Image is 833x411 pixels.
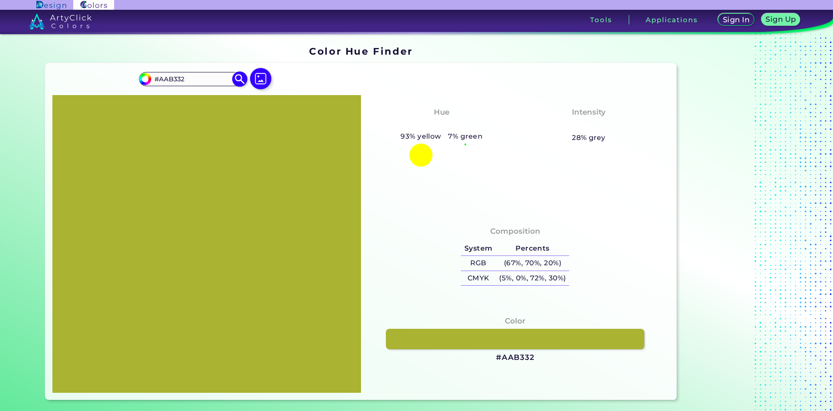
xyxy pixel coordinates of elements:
[445,131,486,142] h5: 7% green
[232,72,248,87] img: icon search
[496,271,570,286] h5: (5%, 0%, 72%, 30%)
[767,16,795,23] h5: Sign Up
[496,256,570,271] h5: (67%, 70%, 20%)
[461,271,496,286] h5: CMYK
[424,120,459,131] h3: Yellow
[36,1,66,9] img: ArtyClick Design logo
[397,131,444,142] h5: 93% yellow
[250,68,271,89] img: icon picture
[505,315,525,327] h4: Color
[490,225,540,238] h4: Composition
[434,106,449,119] h4: Hue
[646,16,698,23] h3: Applications
[724,16,748,23] h5: Sign In
[572,132,606,144] h5: 28% grey
[309,44,413,58] h1: Color Hue Finder
[29,13,92,29] img: logo_artyclick_colors_white.svg
[496,352,535,363] h3: #AAB332
[151,73,234,85] input: type color..
[461,241,496,256] h5: System
[572,106,606,119] h4: Intensity
[590,16,612,23] h3: Tools
[720,14,752,25] a: Sign In
[763,14,798,25] a: Sign Up
[461,256,496,271] h5: RGB
[496,241,570,256] h5: Percents
[568,120,610,131] h3: Medium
